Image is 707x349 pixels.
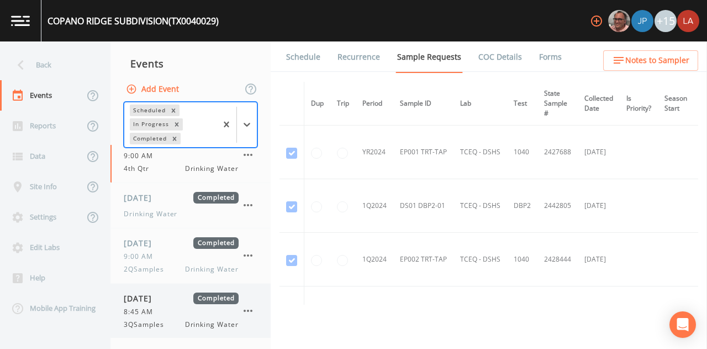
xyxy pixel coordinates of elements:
[537,126,578,179] td: 2427688
[110,128,271,183] a: [DATE]Completed9:00 AM4th QtrDrinking Water
[168,133,181,144] div: Remove Completed
[193,192,239,204] span: Completed
[631,10,653,32] img: 41241ef155101aa6d92a04480b0d0000
[185,320,239,330] span: Drinking Water
[620,82,658,126] th: Is Priority?
[130,105,167,116] div: Scheduled
[124,252,160,262] span: 9:00 AM
[124,320,171,330] span: 3QSamples
[124,151,160,161] span: 9:00 AM
[336,41,382,72] a: Recurrence
[578,287,620,340] td: [DATE]
[356,82,393,126] th: Period
[124,293,160,304] span: [DATE]
[507,126,537,179] td: 1040
[393,126,453,179] td: EP001 TRT-TAP
[453,126,507,179] td: TCEQ - DSHS
[110,183,271,228] a: [DATE]CompletedDrinking Water
[393,82,453,126] th: Sample ID
[304,82,331,126] th: Dup
[625,54,689,67] span: Notes to Sampler
[507,233,537,287] td: 1040
[507,287,537,340] td: DBP2
[124,264,171,274] span: 2QSamples
[185,164,239,174] span: Drinking Water
[356,126,393,179] td: YR2024
[658,82,694,126] th: Season Start
[193,237,239,249] span: Completed
[393,233,453,287] td: EP002 TRT-TAP
[48,14,219,28] div: COPANO RIDGE SUBDIVISION (TX0040029)
[537,179,578,233] td: 2442805
[453,233,507,287] td: TCEQ - DSHS
[11,15,30,26] img: logo
[631,10,654,32] div: Joshua gere Paul
[171,118,183,130] div: Remove In Progress
[393,179,453,233] td: DS01 DBP2-01
[537,82,578,126] th: State Sample #
[110,50,271,77] div: Events
[124,164,156,174] span: 4th Qtr
[578,233,620,287] td: [DATE]
[110,228,271,284] a: [DATE]Completed9:00 AM2QSamplesDrinking Water
[608,10,631,32] div: Mike Franklin
[537,287,578,340] td: 2446336
[356,179,393,233] td: 1Q2024
[537,41,563,72] a: Forms
[578,179,620,233] td: [DATE]
[124,192,160,204] span: [DATE]
[655,10,677,32] div: +15
[284,41,322,72] a: Schedule
[507,179,537,233] td: DBP2
[677,10,699,32] img: cf6e799eed601856facf0d2563d1856d
[395,41,463,73] a: Sample Requests
[124,307,160,317] span: 8:45 AM
[578,82,620,126] th: Collected Date
[537,233,578,287] td: 2428444
[193,293,239,304] span: Completed
[124,79,183,100] button: Add Event
[185,264,239,274] span: Drinking Water
[453,179,507,233] td: TCEQ - DSHS
[603,50,698,71] button: Notes to Sampler
[167,105,180,116] div: Remove Scheduled
[393,287,453,340] td: DS01 DBP2-01
[130,118,171,130] div: In Progress
[130,133,168,144] div: Completed
[453,287,507,340] td: TCEQ - DSHS
[110,284,271,339] a: [DATE]Completed8:45 AM3QSamplesDrinking Water
[669,311,696,338] div: Open Intercom Messenger
[356,287,393,340] td: 2Q2024
[608,10,630,32] img: e2d790fa78825a4bb76dcb6ab311d44c
[330,82,356,126] th: Trip
[477,41,524,72] a: COC Details
[124,237,160,249] span: [DATE]
[507,82,537,126] th: Test
[356,233,393,287] td: 1Q2024
[453,82,507,126] th: Lab
[578,126,620,179] td: [DATE]
[124,209,177,219] span: Drinking Water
